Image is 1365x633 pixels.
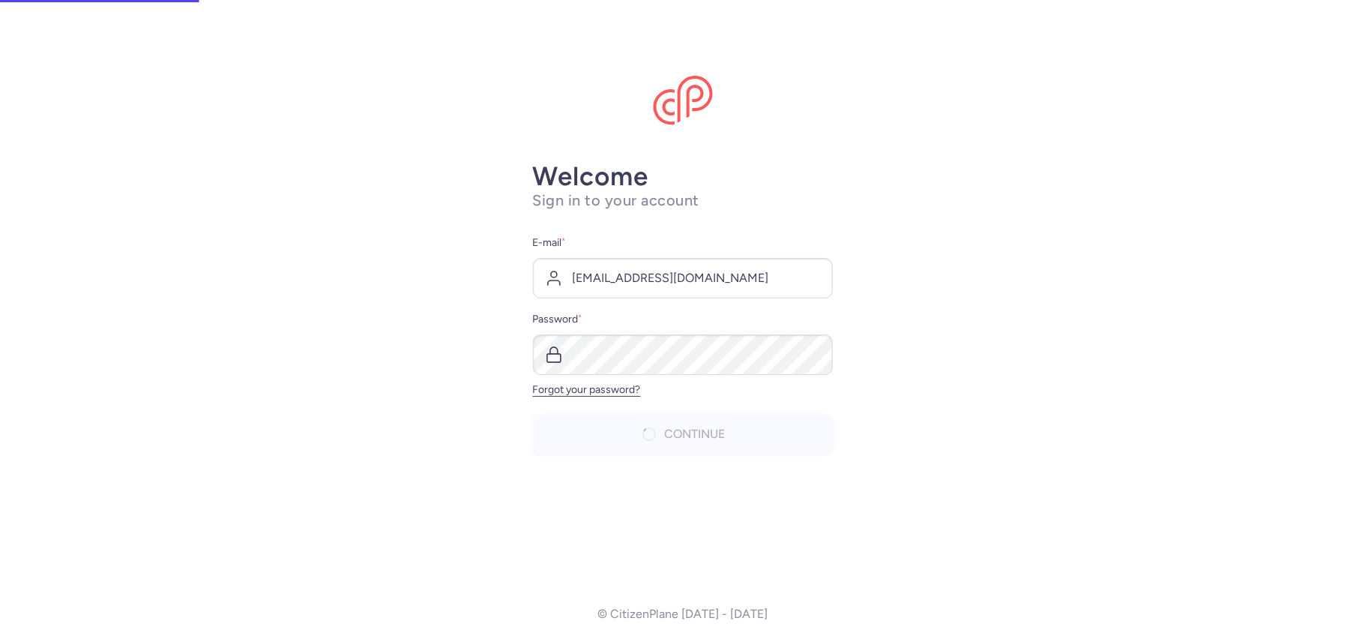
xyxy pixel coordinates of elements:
[597,607,768,621] p: © CitizenPlane [DATE] - [DATE]
[533,234,833,252] label: E-mail
[533,310,833,328] label: Password
[653,76,713,125] img: CitizenPlane logo
[533,414,833,454] button: Continue
[533,383,641,396] a: Forgot your password?
[533,258,833,298] input: user@example.com
[533,160,648,192] strong: Welcome
[533,191,833,210] h1: Sign in to your account
[664,427,725,441] span: Continue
